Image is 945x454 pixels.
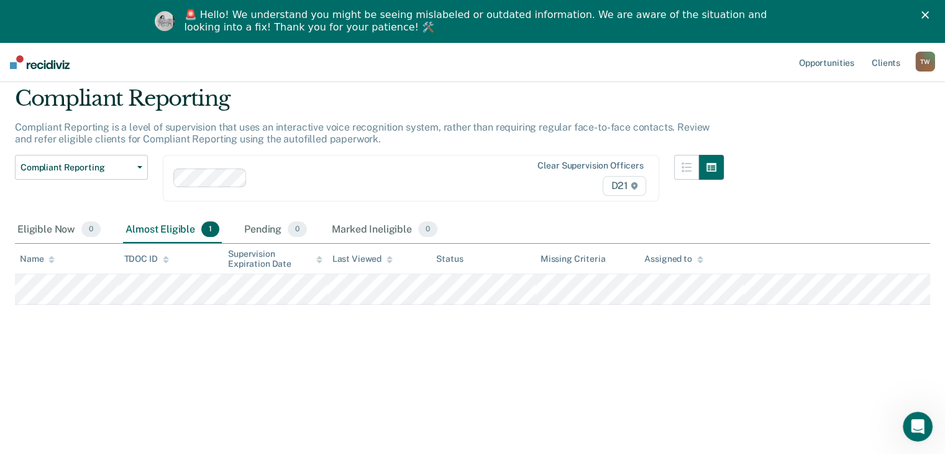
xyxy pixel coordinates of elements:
span: 0 [288,221,307,238]
span: D21 [603,176,646,196]
div: Clear supervision officers [537,160,643,171]
div: Pending0 [242,216,309,244]
a: Clients [869,42,903,82]
span: 1 [201,221,219,238]
div: Close [921,11,934,19]
div: Missing Criteria [541,254,606,264]
div: Status [436,254,463,264]
button: TW [915,52,935,72]
div: 🚨 Hello! We understand you might be seeing mislabeled or outdated information. We are aware of th... [185,9,771,34]
div: Supervision Expiration Date [228,249,322,270]
div: Compliant Reporting [15,86,724,121]
img: Profile image for Kim [155,11,175,31]
div: Last Viewed [332,254,393,264]
button: Compliant Reporting [15,155,148,180]
div: Assigned to [644,254,703,264]
img: Recidiviz [10,55,70,69]
span: Compliant Reporting [21,162,132,173]
div: TDOC ID [124,254,169,264]
p: Compliant Reporting is a level of supervision that uses an interactive voice recognition system, ... [15,121,710,145]
div: Marked Ineligible0 [329,216,440,244]
a: Opportunities [797,42,857,82]
iframe: Intercom live chat [903,412,933,442]
div: T W [915,52,935,72]
span: 0 [81,221,101,238]
span: 0 [418,221,437,238]
div: Almost Eligible1 [123,216,222,244]
div: Eligible Now0 [15,216,103,244]
div: Name [20,254,55,264]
